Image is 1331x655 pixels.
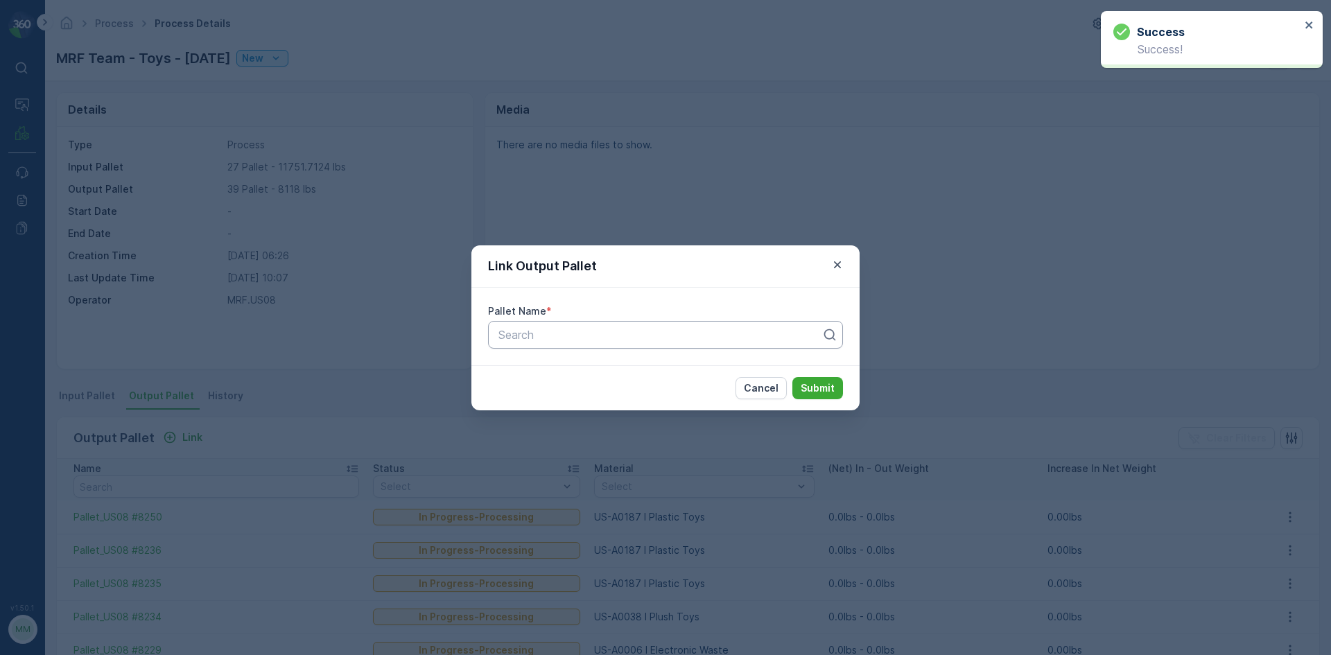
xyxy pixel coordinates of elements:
[498,326,821,343] p: Search
[488,305,546,317] label: Pallet Name
[801,381,835,395] p: Submit
[1137,24,1185,40] h3: Success
[1305,19,1314,33] button: close
[1113,43,1300,55] p: Success!
[736,377,787,399] button: Cancel
[744,381,778,395] p: Cancel
[792,377,843,399] button: Submit
[488,256,597,276] p: Link Output Pallet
